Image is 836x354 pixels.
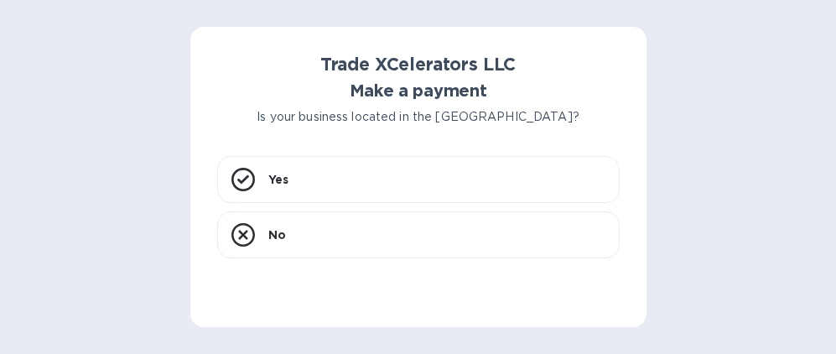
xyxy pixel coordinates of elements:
[217,81,620,101] h1: Make a payment
[268,171,288,188] p: Yes
[320,54,516,75] b: Trade XCelerators LLC
[268,226,286,243] p: No
[217,108,620,126] p: Is your business located in the [GEOGRAPHIC_DATA]?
